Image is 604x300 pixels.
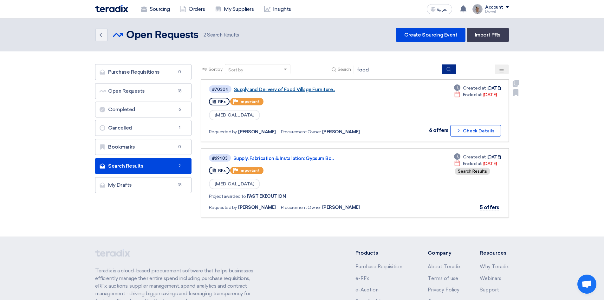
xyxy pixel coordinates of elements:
button: Check Details [450,125,501,137]
a: Insights [259,2,296,16]
span: Procurement Owner [281,204,321,211]
span: RFx [218,99,226,104]
span: Important [239,99,260,104]
span: 0 [176,144,184,150]
a: Open chat [577,275,596,294]
a: Supply, Fabrication & Installation: Gypsum Bo... [233,156,392,161]
div: [DATE] [454,160,497,167]
a: e-Auction [355,287,379,293]
div: Search Results [455,168,490,175]
a: e-RFx [355,276,369,281]
div: #70304 [212,87,228,91]
a: FAST EXECUTION [247,194,286,199]
span: Procurement Owner [281,129,321,135]
li: Company [428,249,461,257]
a: Sourcing [136,2,175,16]
span: 18 [176,88,184,94]
a: Terms of use [428,276,458,281]
span: Search Results [204,31,239,39]
span: Created at [463,154,486,160]
a: Create Sourcing Event [396,28,465,42]
img: IMG_1753965247717.jpg [472,4,483,14]
img: Teradix logo [95,5,128,12]
a: Support [480,287,499,293]
li: Products [355,249,409,257]
span: Ended at [463,91,482,98]
span: [PERSON_NAME] [322,129,360,135]
a: My Drafts18 [95,177,192,193]
span: 2 [204,32,206,38]
span: 6 offers [429,127,449,133]
span: 18 [176,182,184,188]
div: [DATE] [454,154,501,160]
li: Resources [480,249,509,257]
a: Supply and Delivery of Food Village Furniture... [234,87,393,92]
span: العربية [437,7,448,12]
a: Open Requests18 [95,83,192,99]
a: Orders [175,2,210,16]
div: Sort by [228,67,243,73]
span: Important [239,168,260,173]
div: Dowel [485,10,509,13]
a: Import PRs [467,28,509,42]
button: العربية [427,4,452,14]
a: Bookmarks0 [95,139,192,155]
span: Requested by [209,204,237,211]
a: Webinars [480,276,501,281]
a: Search Results2 [95,158,192,174]
span: Created at [463,85,486,91]
a: Cancelled1 [95,120,192,136]
span: 5 offers [480,204,499,210]
span: [MEDICAL_DATA] [209,179,260,189]
span: Search [338,66,351,73]
a: My Suppliers [210,2,259,16]
a: Why Teradix [480,264,509,270]
div: [DATE] [454,91,497,98]
span: 0 [176,69,184,75]
a: Completed6 [95,102,192,117]
a: Privacy Policy [428,287,459,293]
h2: Open Requests [126,29,198,42]
span: Sort by [209,66,223,73]
span: [MEDICAL_DATA] [209,110,260,120]
span: 1 [176,125,184,131]
span: 6 [176,106,184,113]
div: Account [485,5,503,10]
div: #69403 [212,156,228,160]
a: Purchase Requisition [355,264,402,270]
span: Ended at [463,160,482,167]
input: Search by title or reference number [354,65,442,74]
a: About Teradix [428,264,461,270]
span: RFx [218,168,226,173]
span: [PERSON_NAME] [238,129,276,135]
a: Purchase Requisitions0 [95,64,192,80]
div: [DATE] [454,85,501,91]
span: [PERSON_NAME] [322,204,360,211]
span: Project awarded to [209,193,246,200]
span: [PERSON_NAME] [238,204,276,211]
span: Requested by [209,129,237,135]
span: 2 [176,163,184,169]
